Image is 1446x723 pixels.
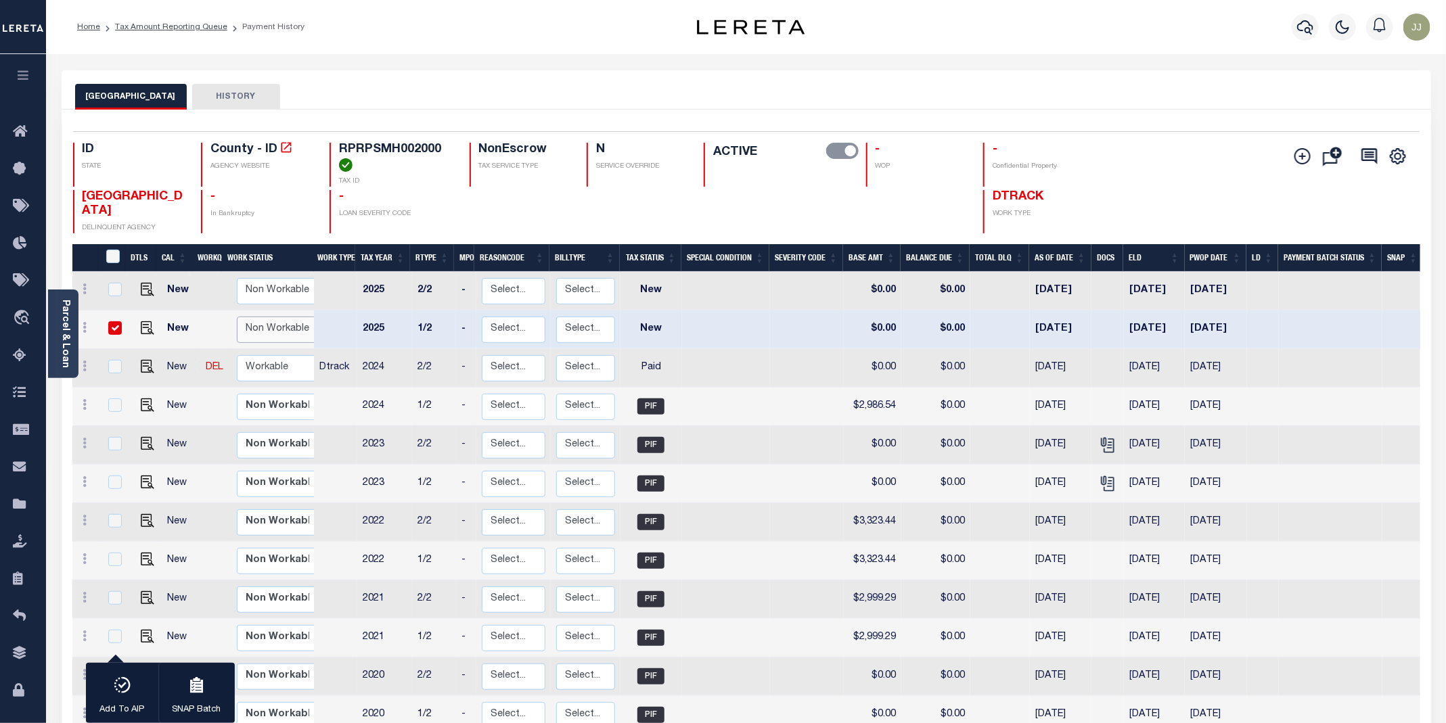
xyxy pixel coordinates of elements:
th: MPO [454,244,474,272]
p: DELINQUENT AGENCY [83,223,185,233]
th: &nbsp; [98,244,126,272]
th: Severity Code: activate to sort column ascending [769,244,843,272]
td: - [456,388,476,426]
td: 1/2 [412,310,456,349]
td: [DATE] [1185,349,1247,388]
p: AGENCY WEBSITE [210,162,313,172]
span: - [210,191,215,203]
th: DTLS [125,244,156,272]
td: - [456,465,476,503]
td: Dtrack [314,349,357,388]
a: Parcel & Loan [60,300,70,368]
td: [DATE] [1030,657,1092,696]
td: $0.00 [844,657,901,696]
td: 1/2 [412,619,456,657]
td: - [456,580,476,619]
td: [DATE] [1030,388,1092,426]
td: [DATE] [1185,657,1247,696]
span: PIF [637,398,664,415]
td: New [162,580,200,619]
td: [DATE] [1030,580,1092,619]
td: [DATE] [1124,465,1185,503]
h4: RPRPSMH002000 [339,143,453,172]
th: BillType: activate to sort column ascending [549,244,620,272]
a: Tax Amount Reporting Queue [115,23,227,31]
h4: N [596,143,687,158]
td: [DATE] [1030,349,1092,388]
th: Tax Status: activate to sort column ascending [620,244,681,272]
p: WORK TYPE [993,209,1095,219]
td: [DATE] [1124,580,1185,619]
th: Special Condition: activate to sort column ascending [681,244,769,272]
td: 2/2 [412,426,456,465]
td: $0.00 [901,580,970,619]
td: $0.00 [844,310,901,349]
td: 2025 [357,272,412,310]
td: 2021 [357,580,412,619]
td: New [162,272,200,310]
th: PWOP Date: activate to sort column ascending [1185,244,1247,272]
td: [DATE] [1030,465,1092,503]
h4: ID [83,143,185,158]
p: WOP [876,162,967,172]
td: $0.00 [901,619,970,657]
td: 2/2 [412,503,456,542]
th: Payment Batch Status: activate to sort column ascending [1278,244,1382,272]
td: $0.00 [901,310,970,349]
th: Docs [1091,244,1123,272]
td: New [162,426,200,465]
td: [DATE] [1124,349,1185,388]
td: [DATE] [1124,388,1185,426]
td: 2/2 [412,349,456,388]
td: - [456,349,476,388]
th: CAL: activate to sort column ascending [156,244,192,272]
td: New [162,657,200,696]
th: Work Type [312,244,355,272]
td: 2023 [357,426,412,465]
td: 2022 [357,542,412,580]
td: 1/2 [412,465,456,503]
td: New [162,503,200,542]
th: WorkQ [192,244,222,272]
td: [DATE] [1124,619,1185,657]
td: New [162,349,200,388]
td: - [456,272,476,310]
td: $0.00 [844,426,901,465]
span: PIF [637,668,664,684]
p: TAX SERVICE TYPE [479,162,570,172]
td: 2/2 [412,272,456,310]
td: $0.00 [901,657,970,696]
th: Work Status [222,244,314,272]
span: PIF [637,591,664,607]
td: New [620,272,682,310]
td: Paid [620,349,682,388]
td: 1/2 [412,542,456,580]
td: $3,323.44 [844,503,901,542]
td: - [456,542,476,580]
img: logo-dark.svg [697,20,805,34]
td: 2024 [357,349,412,388]
span: PIF [637,475,664,492]
td: $2,999.29 [844,619,901,657]
label: ACTIVE [713,143,757,162]
td: $0.00 [901,272,970,310]
td: [DATE] [1030,310,1092,349]
td: 2/2 [412,580,456,619]
th: As of Date: activate to sort column ascending [1029,244,1091,272]
a: Home [77,23,100,31]
th: Tax Year: activate to sort column ascending [355,244,410,272]
h4: County - ID [210,143,313,158]
span: - [339,191,344,203]
th: Base Amt: activate to sort column ascending [843,244,901,272]
td: 2023 [357,465,412,503]
td: [DATE] [1185,465,1247,503]
span: PIF [637,514,664,530]
td: New [162,388,200,426]
td: 2020 [357,657,412,696]
td: [DATE] [1185,310,1247,349]
td: - [456,619,476,657]
td: 2024 [357,388,412,426]
span: PIF [637,630,664,646]
th: LD: activate to sort column ascending [1246,244,1278,272]
p: STATE [83,162,185,172]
